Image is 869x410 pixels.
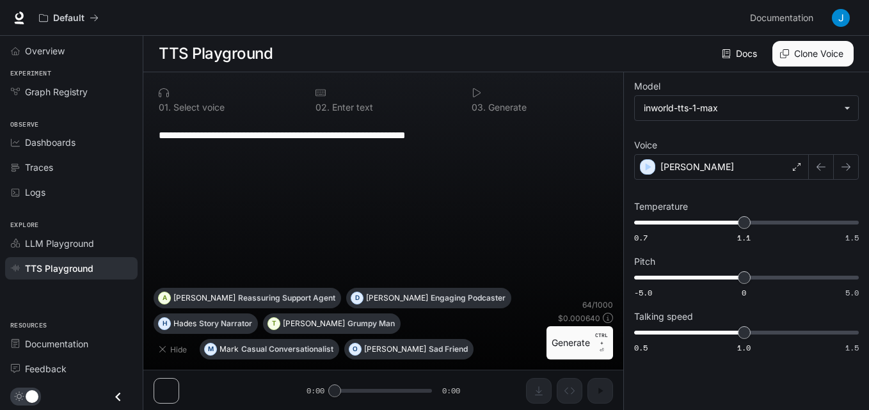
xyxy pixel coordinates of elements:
[238,294,335,302] p: Reassuring Support Agent
[845,232,859,243] span: 1.5
[173,294,235,302] p: [PERSON_NAME]
[200,339,339,359] button: MMarkCasual Conversationalist
[595,331,608,354] p: ⏎
[219,345,239,353] p: Mark
[828,5,854,31] button: User avatar
[351,288,363,308] div: D
[742,287,746,298] span: 0
[719,41,762,67] a: Docs
[5,40,138,62] a: Overview
[634,287,652,298] span: -5.0
[5,181,138,203] a: Logs
[25,136,76,149] span: Dashboards
[5,333,138,355] a: Documentation
[634,141,657,150] p: Voice
[595,331,608,347] p: CTRL +
[344,339,474,359] button: O[PERSON_NAME]Sad Friend
[25,362,67,375] span: Feedback
[25,237,94,250] span: LLM Playground
[104,384,132,410] button: Close drawer
[159,41,273,67] h1: TTS Playground
[26,389,38,403] span: Dark mode toggle
[737,342,751,353] span: 1.0
[5,358,138,380] a: Feedback
[159,288,170,308] div: A
[634,312,693,321] p: Talking speed
[349,339,361,359] div: O
[634,232,648,243] span: 0.7
[772,41,854,67] button: Clone Voice
[429,345,468,353] p: Sad Friend
[53,13,84,24] p: Default
[750,10,813,26] span: Documentation
[635,96,858,120] div: inworld-tts-1-max
[745,5,823,31] a: Documentation
[832,9,850,27] img: User avatar
[5,257,138,280] a: TTS Playground
[173,320,196,327] p: Hades
[263,313,401,334] button: T[PERSON_NAME]Grumpy Man
[845,342,859,353] span: 1.5
[347,320,395,327] p: Grumpy Man
[5,131,138,154] a: Dashboards
[25,85,88,99] span: Graph Registry
[5,156,138,178] a: Traces
[364,345,426,353] p: [PERSON_NAME]
[644,102,838,114] div: inworld-tts-1-max
[25,337,88,351] span: Documentation
[431,294,506,302] p: Engaging Podcaster
[159,103,171,112] p: 0 1 .
[154,288,341,308] button: A[PERSON_NAME]Reassuring Support Agent
[205,339,216,359] div: M
[634,257,655,266] p: Pitch
[5,81,138,103] a: Graph Registry
[241,345,333,353] p: Casual Conversationalist
[634,82,660,91] p: Model
[25,44,65,58] span: Overview
[660,161,734,173] p: [PERSON_NAME]
[171,103,225,112] p: Select voice
[25,185,45,199] span: Logs
[159,313,170,334] div: H
[25,262,93,275] span: TTS Playground
[315,103,330,112] p: 0 2 .
[5,232,138,255] a: LLM Playground
[346,288,511,308] button: D[PERSON_NAME]Engaging Podcaster
[546,326,613,359] button: GenerateCTRL +⏎
[486,103,527,112] p: Generate
[199,320,252,327] p: Story Narrator
[283,320,345,327] p: [PERSON_NAME]
[330,103,373,112] p: Enter text
[25,161,53,174] span: Traces
[634,202,688,211] p: Temperature
[845,287,859,298] span: 5.0
[154,339,195,359] button: Hide
[472,103,486,112] p: 0 3 .
[33,5,104,31] button: All workspaces
[154,313,258,334] button: HHadesStory Narrator
[268,313,280,334] div: T
[737,232,751,243] span: 1.1
[366,294,428,302] p: [PERSON_NAME]
[634,342,648,353] span: 0.5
